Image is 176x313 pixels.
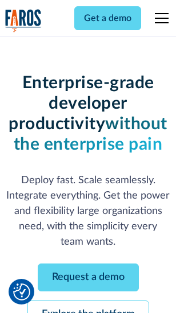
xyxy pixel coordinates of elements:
[13,283,30,300] button: Cookie Settings
[5,9,42,32] img: Logo of the analytics and reporting company Faros.
[74,6,141,30] a: Get a demo
[9,75,154,133] strong: Enterprise-grade developer productivity
[5,9,42,32] a: home
[148,5,171,32] div: menu
[38,263,139,291] a: Request a demo
[5,173,171,250] p: Deploy fast. Scale seamlessly. Integrate everything. Get the power and flexibility large organiza...
[13,283,30,300] img: Revisit consent button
